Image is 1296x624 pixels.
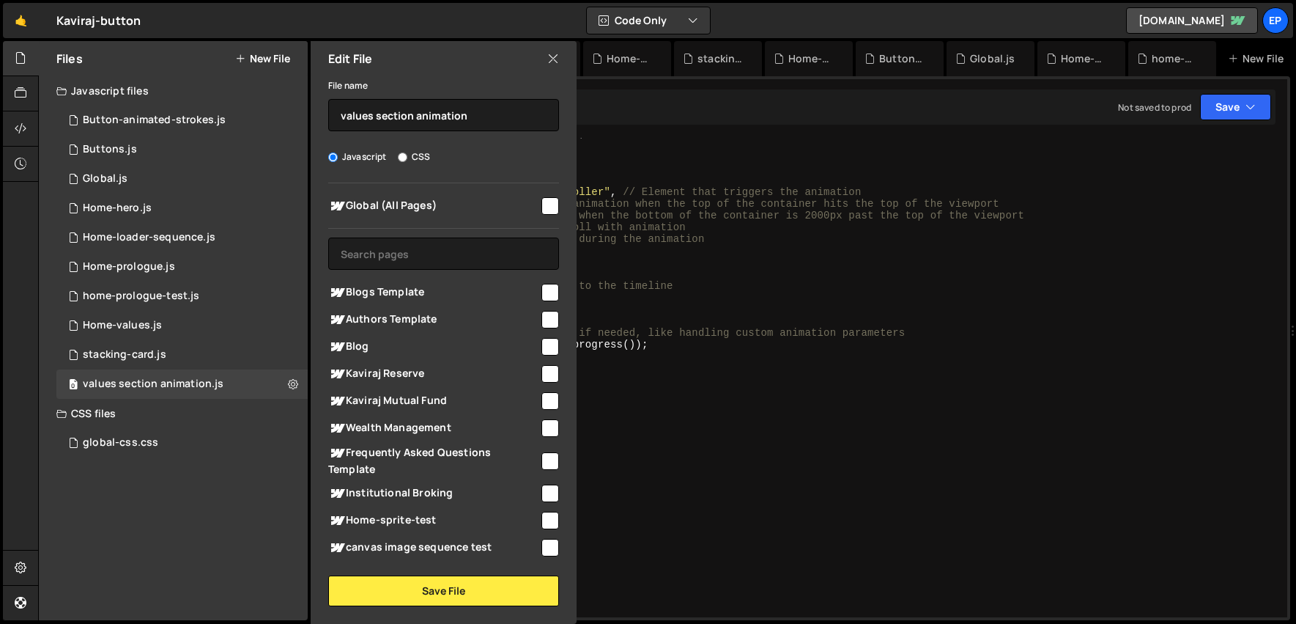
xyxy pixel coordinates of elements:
[1126,7,1258,34] a: [DOMAIN_NAME]
[83,319,162,332] div: Home-values.js
[328,284,539,301] span: Blogs Template
[56,51,83,67] h2: Files
[83,260,175,274] div: Home-prologue.js
[328,78,368,93] label: File name
[83,231,215,244] div: Home-loader-sequence.js
[235,53,290,65] button: New File
[328,444,539,477] span: Frequently Asked Questions Template
[3,3,39,38] a: 🤙
[328,197,539,215] span: Global (All Pages)
[328,338,539,356] span: Blog
[56,311,308,340] div: 16061/43950.js
[56,428,308,458] div: 16061/43261.css
[328,238,559,270] input: Search pages
[56,12,141,29] div: Kaviraj-button
[56,164,308,194] div: 16061/45009.js
[83,202,152,215] div: Home-hero.js
[328,539,539,557] span: canvas image sequence test
[1228,51,1289,66] div: New File
[83,348,166,361] div: stacking-card.js
[328,311,539,328] span: Authors Template
[83,172,127,186] div: Global.js
[328,485,539,502] span: Institutional Broking
[56,194,308,223] div: 16061/43948.js
[879,51,926,66] div: Buttons.js
[328,512,539,529] span: Home-sprite-test
[1061,51,1108,66] div: Home-prologue.js
[970,51,1015,66] div: Global.js
[328,99,559,131] input: Name
[83,378,223,391] div: values section animation.js
[398,150,430,164] label: CSS
[1152,51,1199,66] div: home-prologue-test.js
[607,51,653,66] div: Home-values.js
[398,153,407,162] input: CSS
[328,419,539,437] span: Wealth Management
[56,282,308,311] div: 16061/44087.js
[39,76,308,106] div: Javascript files
[83,143,137,156] div: Buttons.js
[328,51,372,67] h2: Edit File
[1118,101,1191,114] div: Not saved to prod
[56,340,308,370] div: 16061/44833.js
[328,576,559,606] button: Save File
[328,365,539,383] span: Kaviraj Reserve
[39,399,308,428] div: CSS files
[56,106,308,135] div: 16061/43947.js
[328,150,387,164] label: Javascript
[1200,94,1271,120] button: Save
[56,252,308,282] div: 16061/43249.js
[56,223,308,252] div: 16061/43594.js
[587,7,710,34] button: Code Only
[83,290,199,303] div: home-prologue-test.js
[56,135,308,164] div: 16061/43050.js
[83,436,158,449] div: global-css.css
[83,114,226,127] div: Button-animated-strokes.js
[328,153,338,162] input: Javascript
[697,51,744,66] div: stacking-card.js
[56,370,308,399] div: 16061/45214.js
[788,51,835,66] div: Home-hero.js
[69,380,78,392] span: 0
[328,392,539,410] span: Kaviraj Mutual Fund
[1262,7,1289,34] a: Ep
